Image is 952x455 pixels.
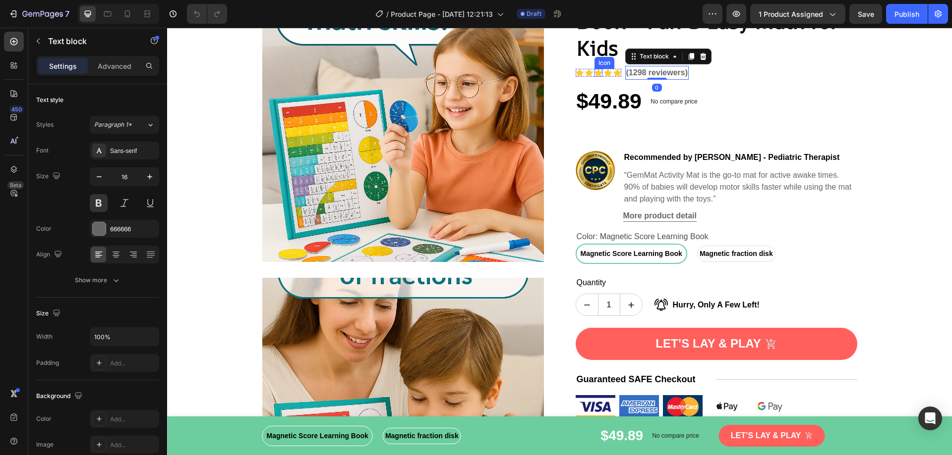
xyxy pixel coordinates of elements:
[98,61,131,71] p: Advanced
[552,397,658,418] button: Let’s lay & play
[187,4,227,24] div: Undo/Redo
[849,4,882,24] button: Save
[90,328,159,346] input: Auto
[457,142,689,177] p: “GemMat Activity Mat is the go-to mat for active awake times. 90% of babies will develop motor sk...
[409,60,476,88] div: $49.89
[216,403,294,413] span: Magnetic fraction disk
[36,146,49,155] div: Font
[918,406,942,430] div: Open Intercom Messenger
[488,309,594,323] div: Let’s lay & play
[858,10,874,18] span: Save
[7,181,24,189] div: Beta
[432,397,477,419] div: $49.89
[496,367,535,391] img: Alt Image
[456,182,530,194] a: More product detail
[36,332,53,341] div: Width
[886,4,928,24] button: Publish
[110,359,157,368] div: Add...
[36,224,52,233] div: Color
[409,300,690,332] button: Let’s lay & play
[452,367,492,391] img: Alt Image
[457,124,689,136] p: Recommended by [PERSON_NAME] - Pediatric Therapist
[90,116,159,134] button: Paragraph 1*
[759,9,823,19] span: 1 product assigned
[531,221,608,231] span: Magnetic fraction disk
[564,403,634,412] div: Let’s lay & play
[9,105,24,113] div: 450
[36,390,84,403] div: Background
[386,9,389,19] span: /
[409,123,448,162] img: Alt Image
[483,71,531,77] p: No compare price
[94,120,132,129] span: Paragraph 1*
[110,441,157,450] div: Add...
[750,4,845,24] button: 1 product assigned
[409,248,690,262] div: Quantity
[75,275,121,285] div: Show more
[110,147,157,155] div: Sans-serif
[527,9,541,18] span: Draft
[36,414,52,423] div: Color
[471,24,504,33] div: Text block
[583,367,623,391] img: Alt Image
[167,28,952,455] iframe: Design area
[36,440,54,449] div: Image
[391,9,493,19] span: Product Page - [DATE] 12:21:13
[412,221,517,231] span: Magnetic Score Learning Book
[36,358,59,367] div: Padding
[4,4,74,24] button: 7
[453,266,475,288] button: increment
[48,35,132,47] p: Text block
[539,367,579,391] img: Alt Image
[110,225,157,234] div: 666666
[409,367,448,391] img: Alt Image
[36,307,62,320] div: Size
[485,405,532,411] p: No compare price
[409,266,431,288] button: decrement
[431,266,453,288] input: quantity
[409,202,542,216] legend: Color: Magnetic Score Learning Book
[36,120,54,129] div: Styles
[894,9,919,19] div: Publish
[506,271,593,283] p: Hurry, Only A Few Left!
[36,170,62,183] div: Size
[36,248,64,261] div: Align
[49,61,77,71] p: Settings
[459,39,521,51] p: (1298 reviewers)
[65,8,69,20] p: 7
[410,345,548,358] p: Guaranteed SAFE Checkout
[487,271,501,283] img: Alt Image
[110,415,157,424] div: Add...
[36,271,159,289] button: Show more
[36,96,63,104] div: Text style
[485,56,495,64] div: 0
